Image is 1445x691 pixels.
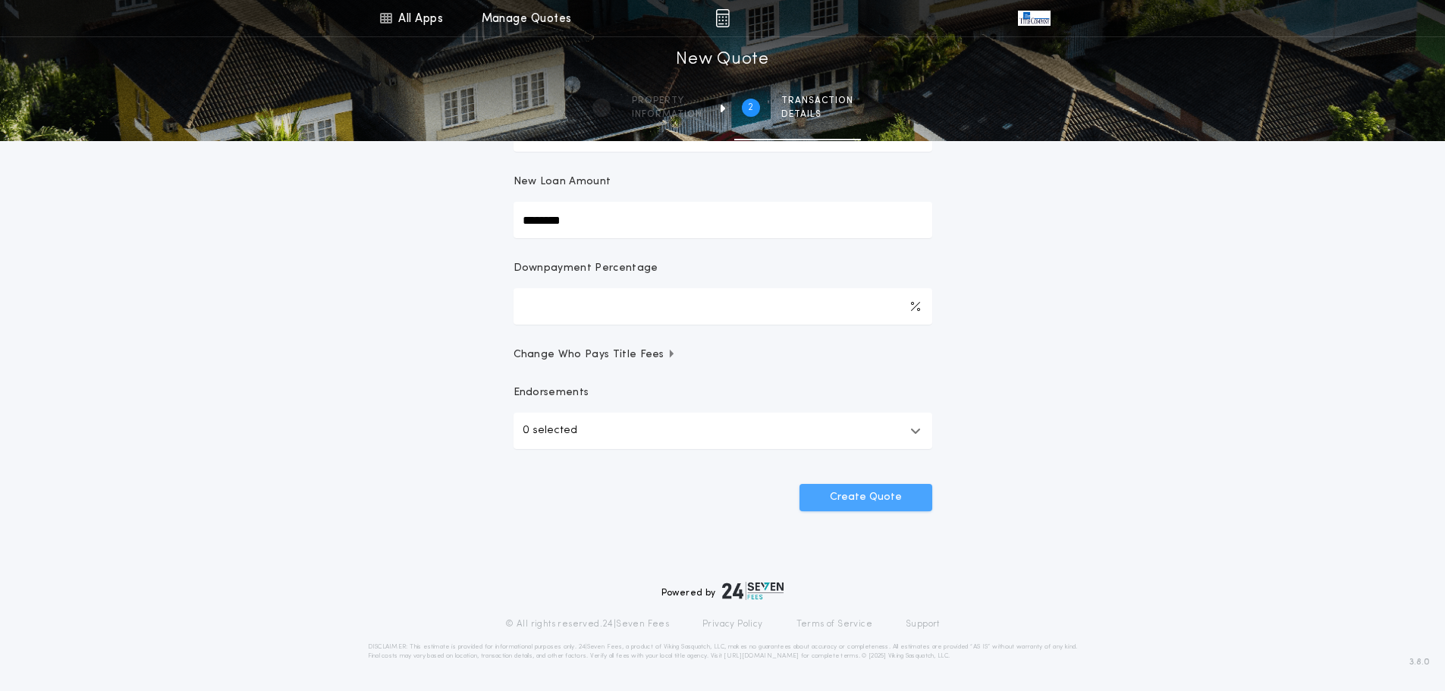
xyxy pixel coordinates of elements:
[676,48,768,72] h1: New Quote
[514,385,932,400] p: Endorsements
[796,618,872,630] a: Terms of Service
[523,422,577,440] p: 0 selected
[514,413,932,449] button: 0 selected
[748,102,753,114] h2: 2
[799,484,932,511] button: Create Quote
[514,202,932,238] input: New Loan Amount
[514,288,932,325] input: Downpayment Percentage
[906,618,940,630] a: Support
[1018,11,1050,26] img: vs-icon
[715,9,730,27] img: img
[724,653,799,659] a: [URL][DOMAIN_NAME]
[632,95,702,107] span: Property
[514,347,677,363] span: Change Who Pays Title Fees
[722,582,784,600] img: logo
[514,261,658,276] p: Downpayment Percentage
[1409,655,1430,669] span: 3.8.0
[661,582,784,600] div: Powered by
[514,347,932,363] button: Change Who Pays Title Fees
[632,108,702,121] span: information
[781,108,853,121] span: details
[781,95,853,107] span: Transaction
[514,174,611,190] p: New Loan Amount
[505,618,669,630] p: © All rights reserved. 24|Seven Fees
[368,642,1078,661] p: DISCLAIMER: This estimate is provided for informational purposes only. 24|Seven Fees, a product o...
[702,618,763,630] a: Privacy Policy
